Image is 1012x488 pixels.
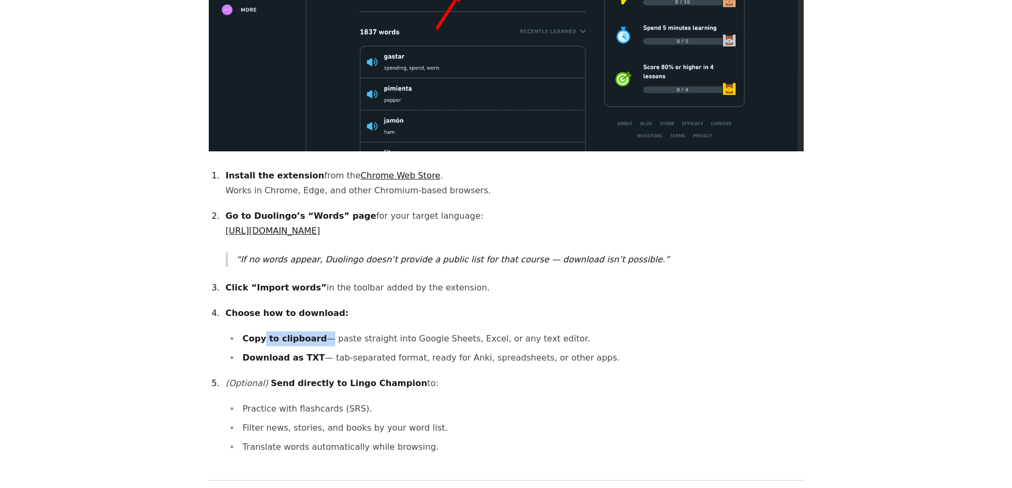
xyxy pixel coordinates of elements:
[226,378,268,388] em: (Optional)
[226,170,325,181] strong: Install the extension
[226,280,804,295] p: in the toolbar added by the extension.
[226,211,377,221] strong: Go to Duolingo’s “Words” page
[240,421,804,435] li: Filter news, stories, and books by your word list.
[240,350,804,365] li: — tab-separated format, ready for Anki, spreadsheets, or other apps.
[271,378,427,388] strong: Send directly to Lingo Champion
[226,308,349,318] strong: Choose how to download:
[226,282,327,293] strong: Click “Import words”
[236,252,804,267] p: If no words appear, Duolingo doesn’t provide a public list for that course — download isn’t possi...
[243,333,327,344] strong: Copy to clipboard
[240,440,804,455] li: Translate words automatically while browsing.
[361,170,440,181] a: Chrome Web Store
[243,353,325,363] strong: Download as TXT
[226,168,804,198] p: from the . Works in Chrome, Edge, and other Chromium-based browsers.
[240,401,804,416] li: Practice with flashcards (SRS).
[240,331,804,346] li: — paste straight into Google Sheets, Excel, or any text editor.
[226,376,804,391] p: to:
[226,226,320,236] a: [URL][DOMAIN_NAME]
[226,209,804,238] p: for your target language:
